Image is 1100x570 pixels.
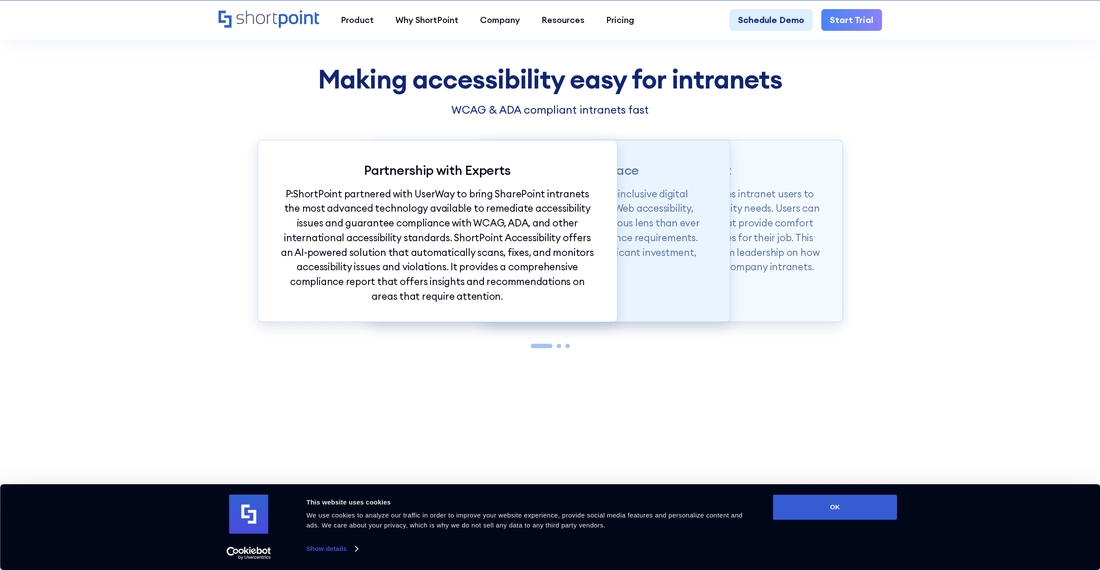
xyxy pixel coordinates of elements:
[606,13,634,26] div: Pricing
[219,10,320,29] a: Home
[307,511,743,529] span: We use cookies to analyze our traffic in order to improve your website experience, provide social...
[531,9,595,31] a: Resources
[341,13,374,26] div: Product
[542,13,584,26] div: Resources
[280,186,595,303] p: P:ShortPoint partnered with UserWay to bring SharePoint intranets the most advanced technology av...
[395,13,458,26] div: Why ShortPoint
[729,9,813,31] a: Schedule Demo
[307,542,358,555] a: Show details
[944,469,1100,570] div: Widget de chat
[258,64,843,93] h2: Making accessibility easy for intranets
[944,469,1100,570] iframe: Chat Widget
[773,495,897,520] button: OK
[258,102,843,118] h3: WCAG & ADA compliant intranets fast
[480,13,520,26] div: Company
[385,9,469,31] a: Why ShortPoint
[595,9,645,31] a: Pricing
[280,162,595,177] p: Partnership with Experts
[229,495,268,534] img: logo
[307,497,754,508] div: This website uses cookies
[821,9,882,31] a: Start Trial
[330,9,385,31] a: Product
[469,9,531,31] a: Company
[211,547,287,560] a: Usercentrics Cookiebot - opens in a new window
